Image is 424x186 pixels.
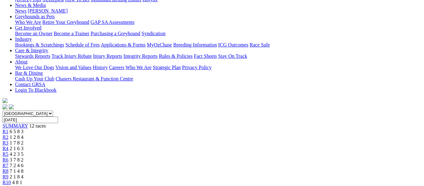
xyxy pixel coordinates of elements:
span: 7 2 4 6 [10,163,24,168]
a: Cash Up Your Club [15,76,54,81]
a: Chasers Restaurant & Function Centre [56,76,133,81]
a: About [15,59,28,64]
a: Become a Trainer [54,31,89,36]
a: R3 [3,140,8,145]
span: 2 1 8 4 [10,174,24,179]
a: Syndication [142,31,165,36]
a: Who We Are [15,19,41,25]
a: News & Media [15,3,46,8]
a: R4 [3,146,8,151]
a: Retire Your Greyhound [42,19,89,25]
a: Bar & Dining [15,70,43,76]
a: Rules & Policies [159,53,193,59]
div: Industry [15,42,421,48]
img: facebook.svg [3,104,8,109]
a: Fact Sheets [194,53,217,59]
a: Stay On Track [218,53,247,59]
a: MyOzChase [147,42,172,47]
a: Breeding Information [173,42,217,47]
a: R2 [3,134,8,140]
a: [PERSON_NAME] [28,8,67,14]
a: SUMMARY [3,123,28,129]
a: Greyhounds as Pets [15,14,55,19]
a: Bookings & Scratchings [15,42,64,47]
a: Race Safe [250,42,270,47]
div: News & Media [15,8,421,14]
a: Who We Are [126,65,152,70]
img: twitter.svg [9,104,14,109]
a: R1 [3,129,8,134]
a: Track Injury Rebate [51,53,92,59]
a: GAP SA Assessments [91,19,135,25]
a: Schedule of Fees [65,42,99,47]
a: Vision and Values [55,65,91,70]
span: 1 7 8 2 [10,140,24,145]
a: Applications & Forms [101,42,146,47]
a: R8 [3,168,8,174]
a: Industry [15,36,32,42]
a: History [93,65,108,70]
div: Bar & Dining [15,76,421,82]
a: Get Involved [15,25,41,30]
div: Get Involved [15,31,421,36]
a: We Love Our Dogs [15,65,54,70]
a: Become an Owner [15,31,52,36]
a: R9 [3,174,8,179]
div: About [15,65,421,70]
a: News [15,8,26,14]
a: Privacy Policy [182,65,212,70]
a: R6 [3,157,8,162]
span: 3 7 8 2 [10,157,24,162]
a: Login To Blackbook [15,87,56,93]
a: Stewards Reports [15,53,50,59]
span: 12 races [29,123,46,129]
span: 4 2 3 5 [10,151,24,157]
a: R5 [3,151,8,157]
a: Contact GRSA [15,82,45,87]
span: 2 1 6 3 [10,146,24,151]
input: Select date [3,117,58,123]
a: Integrity Reports [123,53,158,59]
a: Purchasing a Greyhound [91,31,140,36]
a: Care & Integrity [15,48,48,53]
a: Injury Reports [93,53,122,59]
a: R7 [3,163,8,168]
a: R10 [3,180,11,185]
span: 4 8 1 [12,180,22,185]
a: Strategic Plan [153,65,181,70]
div: Care & Integrity [15,53,421,59]
span: 7 1 4 8 [10,168,24,174]
div: Greyhounds as Pets [15,19,421,25]
img: logo-grsa-white.png [3,98,8,103]
a: ICG Outcomes [218,42,248,47]
a: Careers [109,65,124,70]
span: 1 2 8 4 [10,134,24,140]
span: 6 5 8 3 [10,129,24,134]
